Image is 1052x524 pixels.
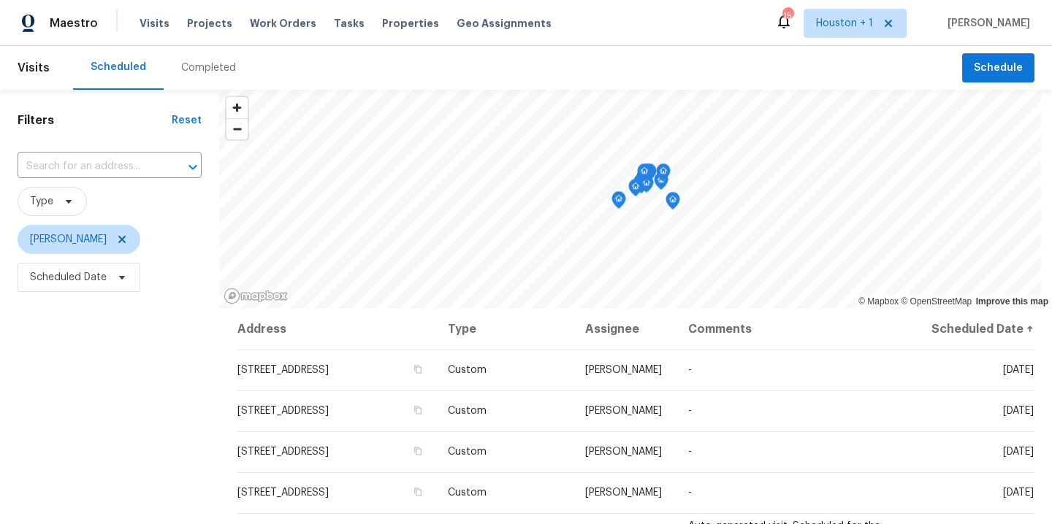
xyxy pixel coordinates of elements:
[411,404,424,417] button: Copy Address
[1003,488,1034,498] span: [DATE]
[1003,406,1034,416] span: [DATE]
[18,52,50,84] span: Visits
[224,288,288,304] a: Mapbox homepage
[250,16,316,31] span: Work Orders
[976,296,1048,307] a: Improve this map
[688,406,692,416] span: -
[573,309,676,350] th: Assignee
[18,113,172,128] h1: Filters
[974,59,1023,77] span: Schedule
[448,406,487,416] span: Custom
[1003,365,1034,375] span: [DATE]
[901,296,972,307] a: OpenStreetMap
[411,363,424,376] button: Copy Address
[942,16,1030,31] span: [PERSON_NAME]
[18,155,161,178] input: Search for an address...
[585,365,662,375] span: [PERSON_NAME]
[634,176,649,199] div: Map marker
[436,309,573,350] th: Type
[628,179,643,201] div: Map marker
[237,309,436,350] th: Address
[411,444,424,458] button: Copy Address
[676,309,916,350] th: Comments
[140,16,169,31] span: Visits
[237,406,329,416] span: [STREET_ADDRESS]
[172,113,202,128] div: Reset
[962,53,1034,83] button: Schedule
[688,447,692,457] span: -
[633,174,648,196] div: Map marker
[666,192,680,215] div: Map marker
[30,194,53,209] span: Type
[448,447,487,457] span: Custom
[448,365,487,375] span: Custom
[187,16,232,31] span: Projects
[585,488,662,498] span: [PERSON_NAME]
[226,119,248,139] span: Zoom out
[226,118,248,139] button: Zoom out
[30,270,107,285] span: Scheduled Date
[916,309,1034,350] th: Scheduled Date ↑
[858,296,899,307] a: Mapbox
[448,488,487,498] span: Custom
[782,9,793,23] div: 15
[636,169,651,191] div: Map marker
[181,61,236,75] div: Completed
[585,447,662,457] span: [PERSON_NAME]
[334,18,365,28] span: Tasks
[411,485,424,498] button: Copy Address
[656,163,671,186] div: Map marker
[457,16,552,31] span: Geo Assignments
[237,488,329,498] span: [STREET_ADDRESS]
[611,191,626,214] div: Map marker
[816,16,873,31] span: Houston + 1
[30,232,107,247] span: [PERSON_NAME]
[219,90,1041,309] canvas: Map
[1003,447,1034,457] span: [DATE]
[91,60,146,74] div: Scheduled
[382,16,439,31] span: Properties
[688,365,692,375] span: -
[183,157,203,177] button: Open
[237,447,329,457] span: [STREET_ADDRESS]
[688,488,692,498] span: -
[237,365,329,375] span: [STREET_ADDRESS]
[226,97,248,118] button: Zoom in
[637,163,652,186] div: Map marker
[639,175,654,198] div: Map marker
[585,406,662,416] span: [PERSON_NAME]
[50,16,98,31] span: Maestro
